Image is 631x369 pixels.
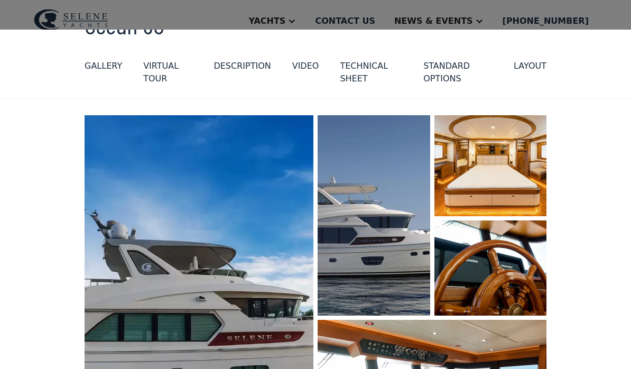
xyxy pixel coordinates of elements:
[214,60,271,89] a: DESCRIPTION
[340,60,402,85] div: Technical sheet
[340,60,402,89] a: Technical sheet
[143,60,192,89] a: virtual tour
[85,60,122,89] a: GALLERY
[214,60,271,72] div: DESCRIPTION
[292,60,319,89] a: VIDEO
[318,115,430,316] img: Best long-range trawler yacht with a sleek design, spacious flybridge, and luxury features cruisi...
[85,60,122,72] div: GALLERY
[85,11,546,39] h3: Ocean 60
[514,60,546,72] div: layout
[318,115,430,316] a: open lightbox
[143,60,192,85] div: virtual tour
[434,115,547,216] a: open lightbox
[434,220,547,316] a: open lightbox
[514,60,546,89] a: layout
[423,60,493,85] div: standard options
[292,60,319,72] div: VIDEO
[423,60,493,89] a: standard options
